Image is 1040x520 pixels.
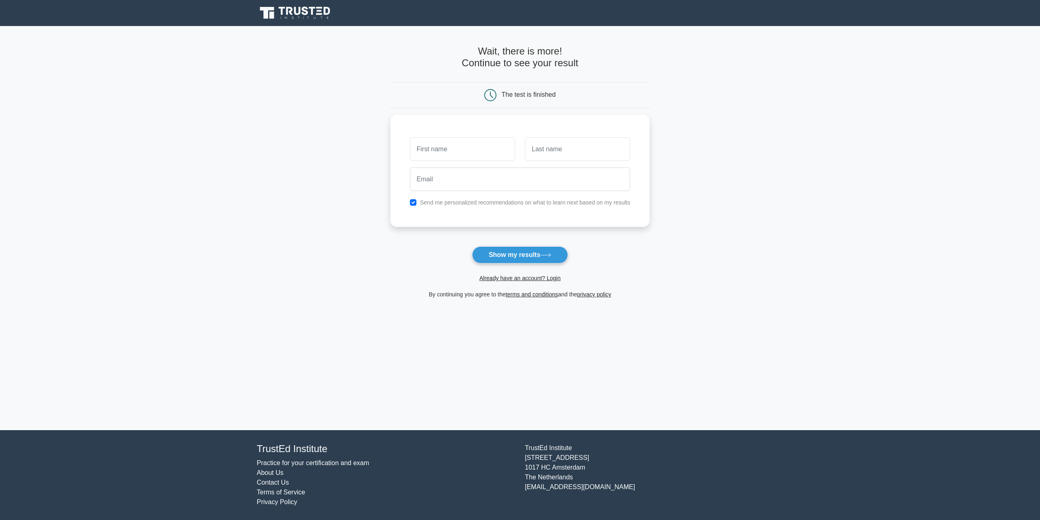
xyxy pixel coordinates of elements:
[410,137,515,161] input: First name
[420,199,630,206] label: Send me personalized recommendations on what to learn next based on my results
[257,489,305,496] a: Terms of Service
[257,469,284,476] a: About Us
[506,291,558,298] a: terms and conditions
[502,91,556,98] div: The test is finished
[257,498,297,505] a: Privacy Policy
[577,291,611,298] a: privacy policy
[257,459,369,466] a: Practice for your certification and exam
[390,46,650,69] h4: Wait, there is more! Continue to see your result
[472,246,568,263] button: Show my results
[257,443,515,455] h4: TrustEd Institute
[386,289,655,299] div: By continuing you agree to the and the
[257,479,289,486] a: Contact Us
[479,275,561,281] a: Already have an account? Login
[525,137,630,161] input: Last name
[520,443,788,507] div: TrustEd Institute [STREET_ADDRESS] 1017 HC Amsterdam The Netherlands [EMAIL_ADDRESS][DOMAIN_NAME]
[410,168,630,191] input: Email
